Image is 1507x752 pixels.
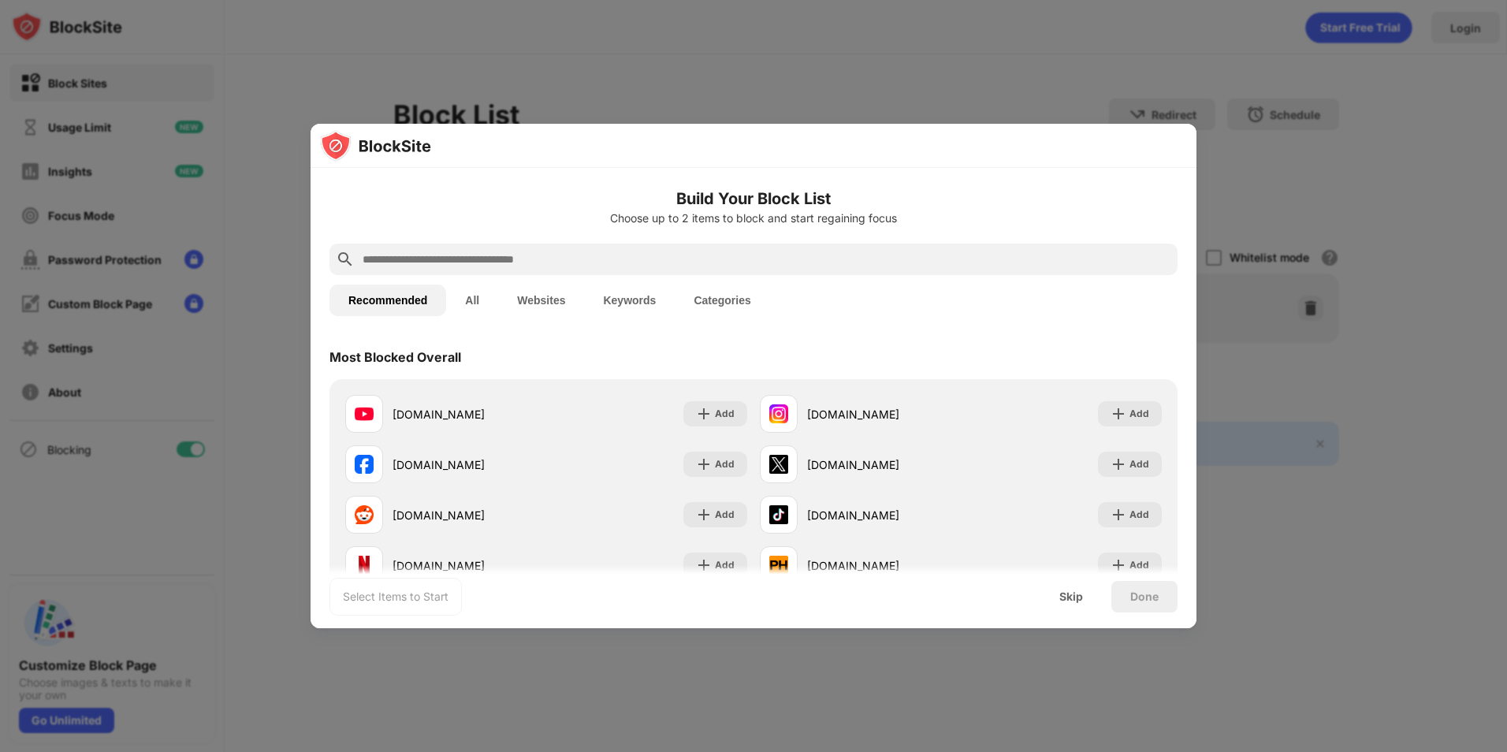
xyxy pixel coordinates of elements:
[329,285,446,316] button: Recommended
[393,456,546,473] div: [DOMAIN_NAME]
[1183,16,1491,230] iframe: Sign in with Google Dialog
[769,404,788,423] img: favicons
[769,556,788,575] img: favicons
[355,404,374,423] img: favicons
[807,406,961,423] div: [DOMAIN_NAME]
[329,349,461,365] div: Most Blocked Overall
[1129,456,1149,472] div: Add
[807,557,961,574] div: [DOMAIN_NAME]
[446,285,498,316] button: All
[355,505,374,524] img: favicons
[807,456,961,473] div: [DOMAIN_NAME]
[498,285,584,316] button: Websites
[675,285,769,316] button: Categories
[393,557,546,574] div: [DOMAIN_NAME]
[320,130,431,162] img: logo-blocksite.svg
[769,455,788,474] img: favicons
[355,455,374,474] img: favicons
[715,406,735,422] div: Add
[807,507,961,523] div: [DOMAIN_NAME]
[343,589,448,605] div: Select Items to Start
[329,187,1178,210] h6: Build Your Block List
[1129,507,1149,523] div: Add
[355,556,374,575] img: favicons
[336,250,355,269] img: search.svg
[1130,590,1159,603] div: Done
[715,507,735,523] div: Add
[769,505,788,524] img: favicons
[715,557,735,573] div: Add
[584,285,675,316] button: Keywords
[715,456,735,472] div: Add
[1129,406,1149,422] div: Add
[1059,590,1083,603] div: Skip
[393,406,546,423] div: [DOMAIN_NAME]
[1129,557,1149,573] div: Add
[329,212,1178,225] div: Choose up to 2 items to block and start regaining focus
[393,507,546,523] div: [DOMAIN_NAME]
